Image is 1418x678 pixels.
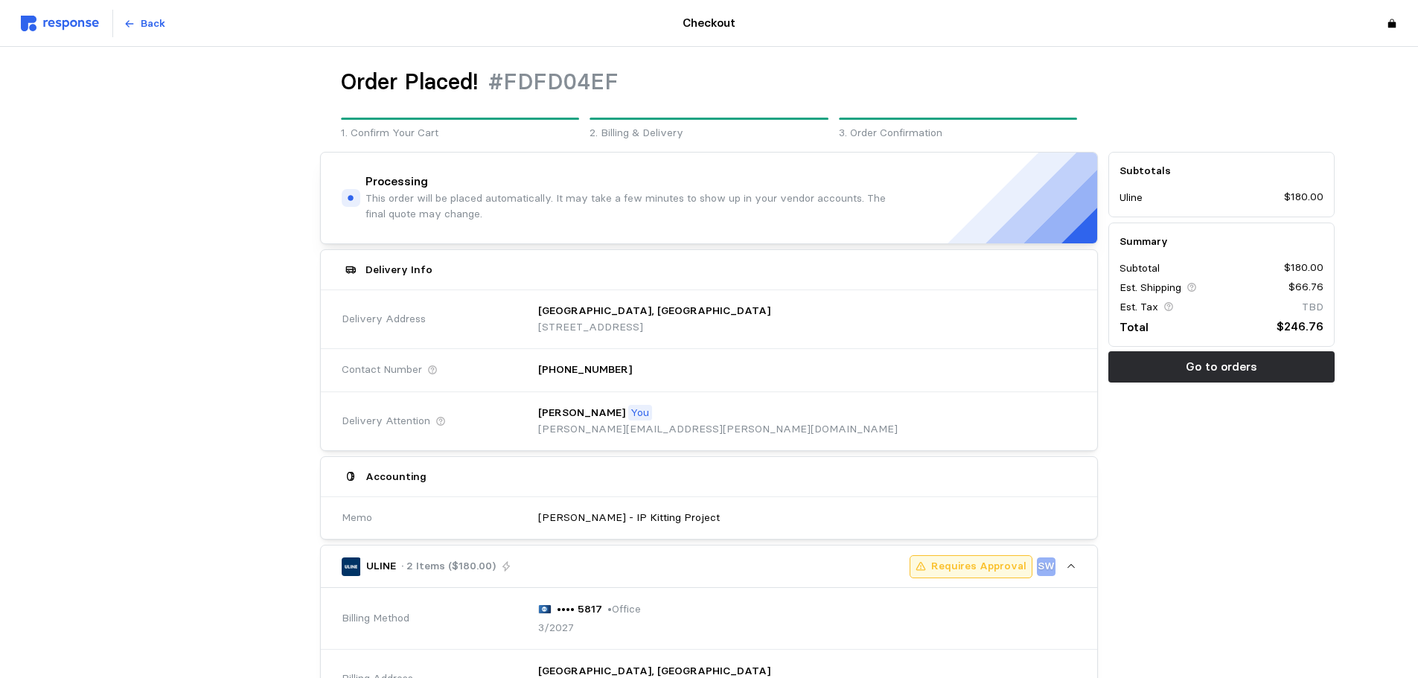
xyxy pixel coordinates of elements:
[538,620,574,636] p: 3/2027
[342,510,372,526] span: Memo
[1284,189,1323,205] p: $180.00
[538,405,625,421] p: [PERSON_NAME]
[538,319,770,336] p: [STREET_ADDRESS]
[538,510,720,526] p: [PERSON_NAME] - IP Kitting Project
[365,173,428,191] h4: Processing
[401,558,496,575] p: · 2 Items ($180.00)
[365,191,893,223] p: This order will be placed automatically. It may take a few minutes to show up in your vendor acco...
[1038,558,1055,575] p: SW
[1120,299,1158,316] p: Est. Tax
[1277,317,1323,336] p: $246.76
[538,604,552,613] img: svg%3e
[342,610,409,627] span: Billing Method
[1120,317,1149,336] p: Total
[1120,279,1181,295] p: Est. Shipping
[1302,299,1323,316] p: TBD
[488,68,619,97] h1: #FDFD04EF
[538,421,898,438] p: [PERSON_NAME][EMAIL_ADDRESS][PERSON_NAME][DOMAIN_NAME]
[1186,358,1257,377] p: Go to orders
[557,601,602,618] p: •••• 5817
[115,10,173,38] button: Back
[21,16,99,31] img: svg%3e
[321,546,1097,587] button: ULINE· 2 Items ($180.00)Requires ApprovalSW
[607,601,641,618] p: • Office
[1288,279,1323,295] p: $66.76
[141,16,165,32] p: Back
[1120,163,1323,179] h5: Subtotals
[341,125,579,141] p: 1. Confirm Your Cart
[1120,260,1160,276] p: Subtotal
[342,311,426,327] span: Delivery Address
[839,125,1077,141] p: 3. Order Confirmation
[365,469,427,484] h5: Accounting
[1108,351,1335,383] button: Go to orders
[1120,234,1323,249] h5: Summary
[1284,260,1323,276] p: $180.00
[630,405,649,421] p: You
[931,558,1026,575] p: Requires Approval
[342,362,422,378] span: Contact Number
[365,262,432,278] h5: Delivery Info
[538,362,632,378] p: [PHONE_NUMBER]
[1120,189,1143,205] p: Uline
[341,68,478,97] h1: Order Placed!
[366,558,396,575] p: ULINE
[538,303,770,319] p: [GEOGRAPHIC_DATA], [GEOGRAPHIC_DATA]
[590,125,828,141] p: 2. Billing & Delivery
[683,15,735,32] h4: Checkout
[342,413,430,429] span: Delivery Attention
